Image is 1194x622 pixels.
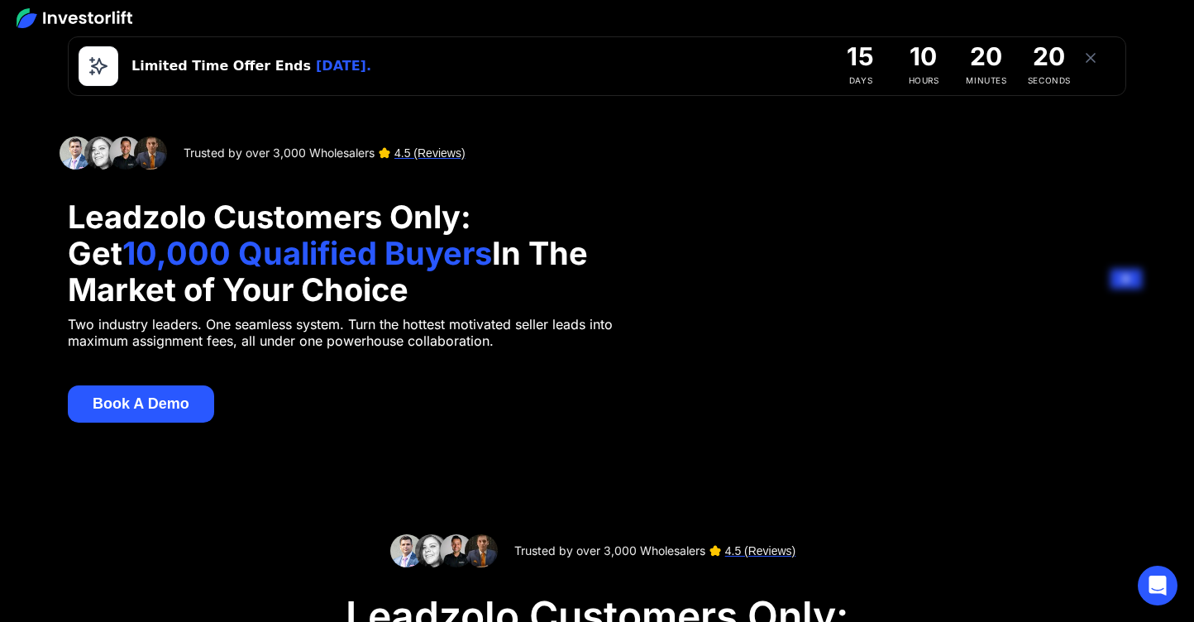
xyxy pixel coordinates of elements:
div: Hours [897,72,950,89]
div: Seconds [1023,72,1076,89]
button: Book A Demo [68,385,214,423]
div: Open Intercom Messenger [1138,566,1177,605]
div: Minutes [960,72,1013,89]
img: Star image [379,147,390,159]
img: Star image [709,545,721,557]
a: 4.5 (Reviews) [394,145,466,161]
div: Trusted by over 3,000 Wholesalers [514,543,705,559]
h1: Leadzolo Customers Only: Get In The Market of Your Choice [68,199,650,308]
div: 20 [1023,44,1076,69]
div: 15 [834,44,887,69]
div: Trusted by over 3,000 Wholesalers [184,145,375,161]
div: 20 [960,44,1013,69]
div: 10 [897,44,950,69]
span: 10,000 Qualified Buyers [122,234,492,272]
div: Limited Time Offer Ends [131,56,311,76]
a: 4.5 (Reviews) [725,543,796,559]
div: Days [834,72,887,89]
strong: [DATE]. [316,58,371,74]
p: Two industry leaders. One seamless system. Turn the hottest motivated seller leads into maximum a... [68,316,650,349]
